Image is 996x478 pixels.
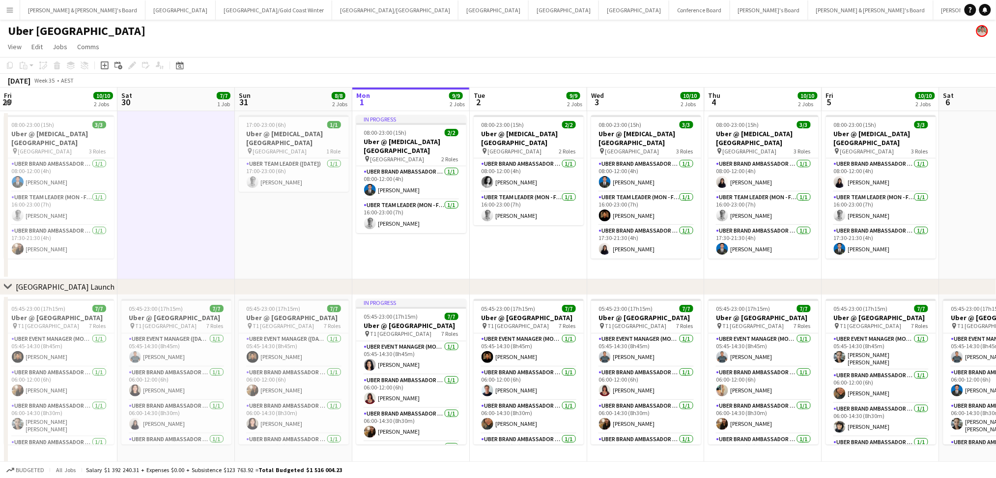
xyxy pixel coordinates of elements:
[216,0,332,20] button: [GEOGRAPHIC_DATA]/Gold Coast Winter
[20,0,145,20] button: [PERSON_NAME] & [PERSON_NAME]'s Board
[86,466,342,474] div: Salary $1 392 240.31 + Expenses $0.00 + Subsistence $123 763.92 =
[669,0,730,20] button: Conference Board
[16,467,44,474] span: Budgeted
[976,25,988,37] app-user-avatar: Arrence Torres
[808,0,934,20] button: [PERSON_NAME] & [PERSON_NAME]'s Board
[54,466,78,474] span: All jobs
[5,465,46,476] button: Budgeted
[529,0,599,20] button: [GEOGRAPHIC_DATA]
[458,0,529,20] button: [GEOGRAPHIC_DATA]
[145,0,216,20] button: [GEOGRAPHIC_DATA]
[730,0,808,20] button: [PERSON_NAME]'s Board
[258,466,342,474] span: Total Budgeted $1 516 004.23
[599,0,669,20] button: [GEOGRAPHIC_DATA]
[332,0,458,20] button: [GEOGRAPHIC_DATA]/[GEOGRAPHIC_DATA]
